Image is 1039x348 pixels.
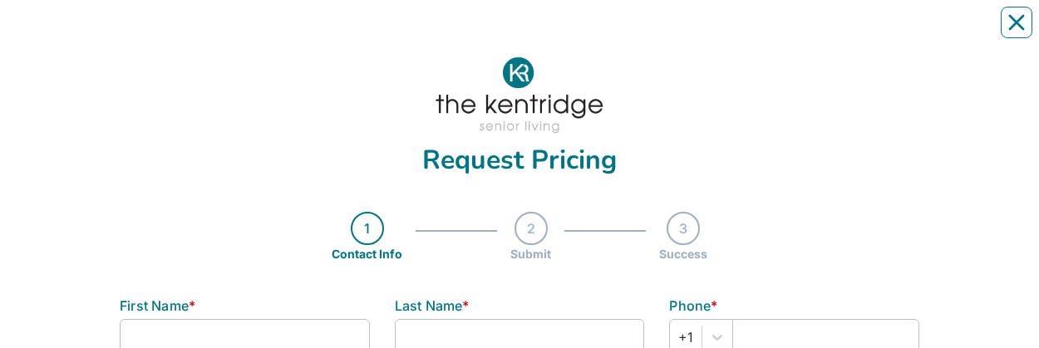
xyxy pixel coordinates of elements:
div: 3 [667,212,700,245]
span: First Name [120,297,189,314]
div: 1 [351,212,384,245]
div: 2 [515,212,548,245]
span: Phone [669,297,711,314]
img: 13920174-4733-4d2a-943d-cddf26892c82.png [416,43,623,147]
div: Request Pricing [120,147,919,174]
span: Last Name [395,297,463,314]
div: Contact Info [332,245,402,262]
div: Success [659,245,707,262]
button: Close [1001,7,1032,38]
div: Submit [510,245,551,262]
